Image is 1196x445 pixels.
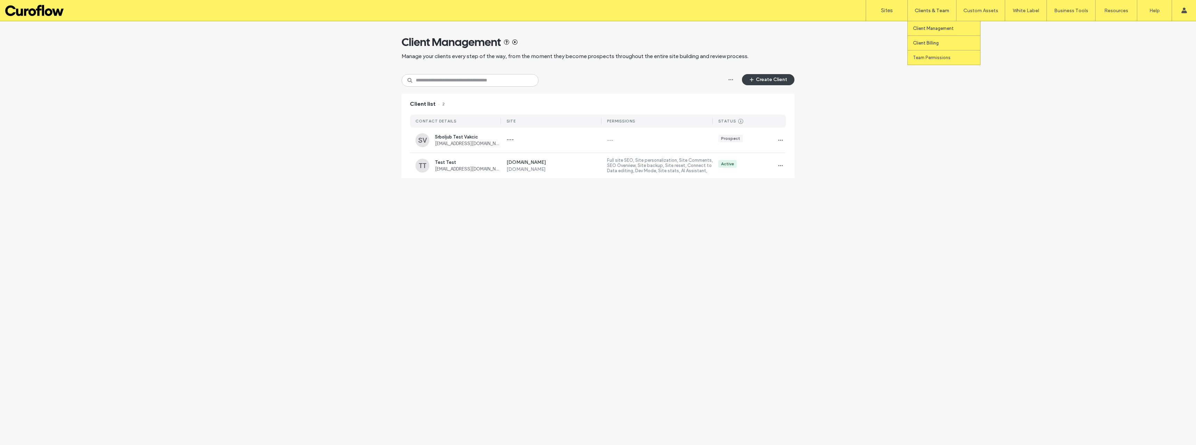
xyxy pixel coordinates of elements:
[742,74,794,85] button: Create Client
[1054,8,1088,14] label: Business Tools
[913,50,980,65] a: Team Permissions
[963,8,998,14] label: Custom Assets
[607,158,713,174] label: Full site SEO, Site personalization, Site Comments, SEO Overview, Site backup, Site reset, Connec...
[915,8,949,14] label: Clients & Team
[410,100,436,108] span: Client list
[402,53,749,60] span: Manage your clients every step of the way, from the moment they become prospects throughout the e...
[415,119,456,124] div: CONTACT DETAILS
[435,166,501,172] span: [EMAIL_ADDRESS][DOMAIN_NAME]
[607,138,713,143] label: ---
[410,153,786,178] a: TTTest Test[EMAIL_ADDRESS][DOMAIN_NAME][DOMAIN_NAME][DOMAIN_NAME]Full site SEO, Site personalizat...
[435,160,501,165] span: Test Test
[402,35,501,49] span: Client Management
[913,40,939,46] label: Client Billing
[435,134,501,140] span: Srboljub Test Vakcic
[607,119,635,124] div: PERMISSIONS
[881,7,893,14] label: Sites
[507,137,601,144] label: ---
[438,100,445,108] span: 2
[507,159,602,166] label: [DOMAIN_NAME]
[913,26,954,31] label: Client Management
[415,133,429,147] div: SV
[913,55,951,60] label: Team Permissions
[435,141,501,146] span: [EMAIL_ADDRESS][DOMAIN_NAME]
[913,36,980,50] a: Client Billing
[1104,8,1128,14] label: Resources
[721,135,740,142] div: Prospect
[718,119,736,124] div: STATUS
[415,159,429,173] div: TT
[1149,8,1160,14] label: Help
[1013,8,1039,14] label: White Label
[507,166,602,172] label: [DOMAIN_NAME]
[410,128,786,153] a: SVSrboljub Test Vakcic[EMAIL_ADDRESS][DOMAIN_NAME]------Prospect
[913,21,980,35] a: Client Management
[507,119,516,124] div: SITE
[16,5,30,11] span: Help
[721,161,734,167] div: Active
